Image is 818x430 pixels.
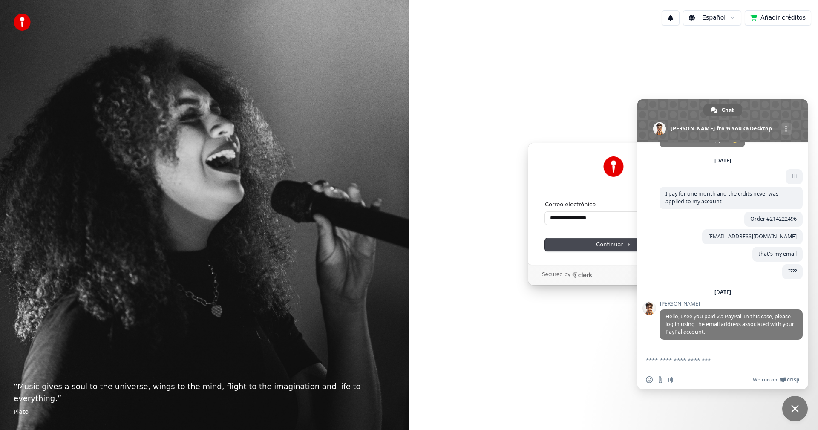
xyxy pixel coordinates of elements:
[703,104,742,116] a: Chat
[572,272,593,278] a: Clerk logo
[792,173,797,180] span: Hi
[545,201,596,208] label: Correo electrónico
[14,381,395,404] p: “ Music gives a soul to the universe, wings to the mind, flight to the imagination and life to ev...
[750,215,797,222] span: Order #214222496
[745,10,811,26] button: Añadir créditos
[646,376,653,383] span: Insert an emoji
[753,376,799,383] a: We run onCrisp
[722,104,734,116] span: Chat
[782,396,808,421] a: Close chat
[788,268,797,275] span: ????
[708,233,797,240] a: [EMAIL_ADDRESS][DOMAIN_NAME]
[758,250,797,257] span: that's my email
[646,349,782,370] textarea: Compose your message...
[660,301,803,307] span: [PERSON_NAME]
[714,158,731,163] div: [DATE]
[665,313,794,335] span: Hello, I see you paid via PayPal. In this case, please log in using the email address associated ...
[596,241,631,248] span: Continuar
[787,376,799,383] span: Crisp
[665,190,778,205] span: I pay for one month and the crdits never was applied to my account
[603,156,624,177] img: Youka
[714,290,731,295] div: [DATE]
[657,376,664,383] span: Send a file
[668,376,675,383] span: Audio message
[542,271,570,278] p: Secured by
[14,14,31,31] img: youka
[545,238,682,251] button: Continuar
[753,376,777,383] span: We run on
[14,408,395,416] footer: Plato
